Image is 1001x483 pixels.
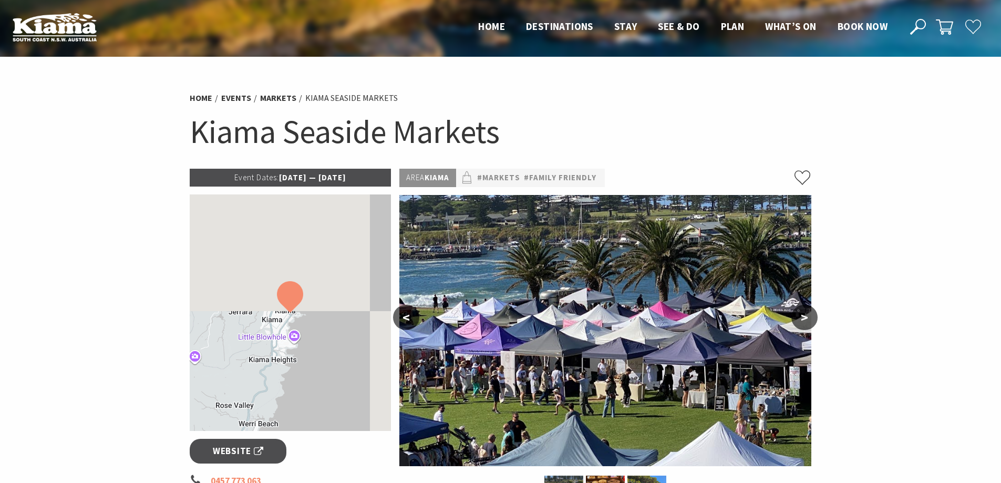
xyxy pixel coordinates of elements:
[477,171,520,184] a: #Markets
[190,110,812,153] h1: Kiama Seaside Markets
[468,18,898,36] nav: Main Menu
[406,172,425,182] span: Area
[478,20,505,33] span: Home
[13,13,97,42] img: Kiama Logo
[526,20,593,33] span: Destinations
[234,172,279,182] span: Event Dates:
[190,439,287,464] a: Website
[190,169,391,187] p: [DATE] — [DATE]
[260,93,296,104] a: Markets
[658,20,699,33] span: See & Do
[721,20,745,33] span: Plan
[614,20,637,33] span: Stay
[765,20,817,33] span: What’s On
[791,305,818,330] button: >
[399,169,456,187] p: Kiama
[393,305,419,330] button: <
[213,444,263,458] span: Website
[399,195,811,466] img: Kiama Seaside Market
[524,171,596,184] a: #Family Friendly
[221,93,251,104] a: Events
[838,20,888,33] span: Book now
[190,93,212,104] a: Home
[305,91,398,105] li: Kiama Seaside Markets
